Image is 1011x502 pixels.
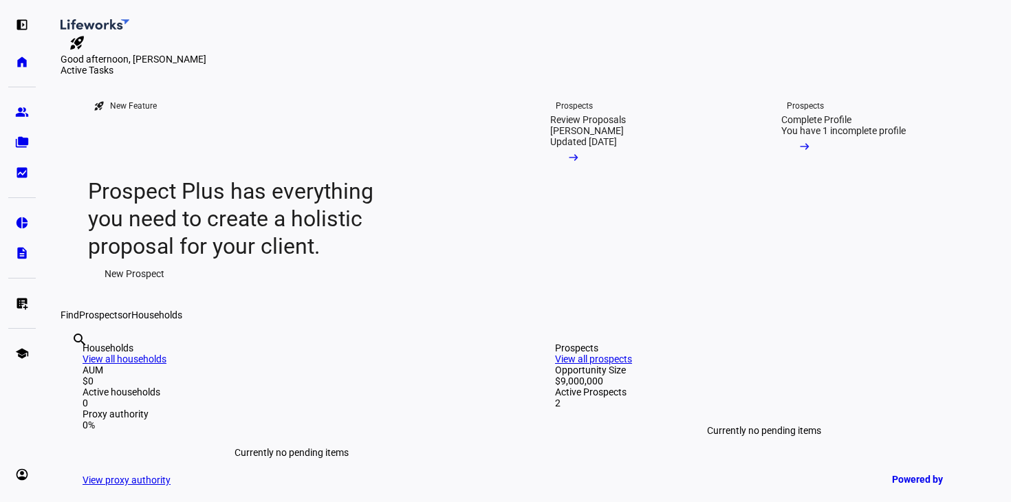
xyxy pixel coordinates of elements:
[528,76,748,309] a: ProspectsReview Proposals[PERSON_NAME]Updated [DATE]
[885,466,990,492] a: Powered by
[83,408,500,419] div: Proxy authority
[15,135,29,149] eth-mat-symbol: folder_copy
[555,364,972,375] div: Opportunity Size
[555,353,632,364] a: View all prospects
[61,54,994,65] div: Good afternoon, [PERSON_NAME]
[131,309,182,320] span: Households
[8,98,36,126] a: group
[69,34,85,51] mat-icon: rocket_launch
[61,309,994,320] div: Find or
[555,408,972,452] div: Currently no pending items
[88,260,181,287] button: New Prospect
[72,331,88,348] mat-icon: search
[83,419,500,430] div: 0%
[8,159,36,186] a: bid_landscape
[83,430,500,474] div: Currently no pending items
[15,166,29,179] eth-mat-symbol: bid_landscape
[759,76,979,309] a: ProspectsComplete ProfileYou have 1 incomplete profile
[15,246,29,260] eth-mat-symbol: description
[83,342,500,353] div: Households
[550,114,626,125] div: Review Proposals
[8,239,36,267] a: description
[550,125,624,136] div: [PERSON_NAME]
[88,177,414,260] div: Prospect Plus has everything you need to create a holistic proposal for your client.
[15,296,29,310] eth-mat-symbol: list_alt_add
[83,397,500,408] div: 0
[15,55,29,69] eth-mat-symbol: home
[567,151,580,164] mat-icon: arrow_right_alt
[83,353,166,364] a: View all households
[83,375,500,386] div: $0
[105,260,164,287] span: New Prospect
[15,18,29,32] eth-mat-symbol: left_panel_open
[8,48,36,76] a: home
[15,105,29,119] eth-mat-symbol: group
[15,216,29,230] eth-mat-symbol: pie_chart
[781,125,906,136] div: You have 1 incomplete profile
[15,347,29,360] eth-mat-symbol: school
[110,100,157,111] div: New Feature
[781,114,851,125] div: Complete Profile
[72,350,74,367] input: Enter name of prospect or household
[61,65,994,76] div: Active Tasks
[798,140,812,153] mat-icon: arrow_right_alt
[555,342,972,353] div: Prospects
[94,100,105,111] mat-icon: rocket_launch
[550,136,617,147] div: Updated [DATE]
[8,209,36,237] a: pie_chart
[83,364,500,375] div: AUM
[787,100,824,111] div: Prospects
[15,468,29,481] eth-mat-symbol: account_circle
[83,474,171,485] a: View proxy authority
[556,100,593,111] div: Prospects
[555,386,972,397] div: Active Prospects
[555,397,972,408] div: 2
[83,386,500,397] div: Active households
[79,309,122,320] span: Prospects
[555,375,972,386] div: $9,000,000
[8,129,36,156] a: folder_copy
